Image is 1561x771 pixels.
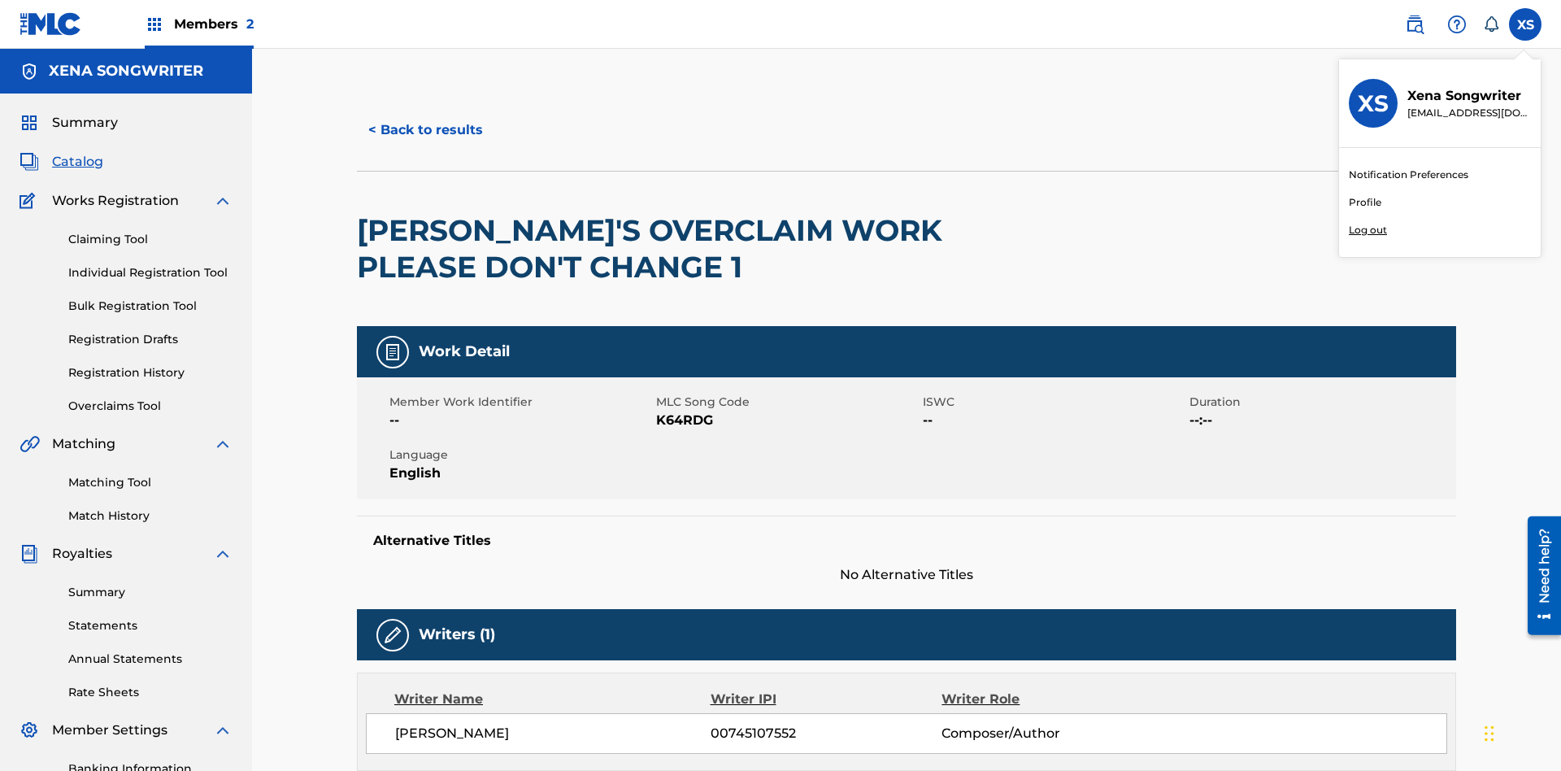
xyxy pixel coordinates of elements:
[68,617,233,634] a: Statements
[20,113,39,133] img: Summary
[68,584,233,601] a: Summary
[383,625,402,645] img: Writers
[357,565,1456,585] span: No Alternative Titles
[174,15,254,33] span: Members
[1398,8,1431,41] a: Public Search
[52,113,118,133] span: Summary
[1189,394,1452,411] span: Duration
[52,721,167,740] span: Member Settings
[52,191,179,211] span: Works Registration
[20,721,39,740] img: Member Settings
[941,724,1152,743] span: Composer/Author
[20,152,39,172] img: Catalog
[1349,195,1381,210] a: Profile
[68,507,233,525] a: Match History
[213,434,233,454] img: expand
[1515,510,1561,643] iframe: Resource Center
[1485,709,1494,758] div: Drag
[394,690,711,709] div: Writer Name
[68,231,233,248] a: Claiming Tool
[1405,15,1424,34] img: search
[68,474,233,491] a: Matching Tool
[20,62,39,81] img: Accounts
[213,721,233,740] img: expand
[68,264,233,281] a: Individual Registration Tool
[213,191,233,211] img: expand
[1483,16,1499,33] div: Notifications
[656,394,919,411] span: MLC Song Code
[1189,411,1452,430] span: --:--
[246,16,254,32] span: 2
[1349,168,1468,182] a: Notification Preferences
[711,690,942,709] div: Writer IPI
[49,62,203,81] h5: XENA SONGWRITER
[389,446,652,464] span: Language
[1407,106,1531,120] p: xenasongwriter@gmail.com
[419,625,495,644] h5: Writers (1)
[68,684,233,701] a: Rate Sheets
[923,411,1185,430] span: --
[1349,223,1387,237] p: Log out
[213,544,233,564] img: expand
[1480,693,1561,771] iframe: Chat Widget
[419,342,510,361] h5: Work Detail
[68,364,233,381] a: Registration History
[20,191,41,211] img: Works Registration
[923,394,1185,411] span: ISWC
[373,533,1440,549] h5: Alternative Titles
[52,152,103,172] span: Catalog
[941,690,1152,709] div: Writer Role
[1407,86,1531,106] p: Xena Songwriter
[68,651,233,668] a: Annual Statements
[389,394,652,411] span: Member Work Identifier
[145,15,164,34] img: Top Rightsholders
[68,298,233,315] a: Bulk Registration Tool
[52,544,112,564] span: Royalties
[357,212,1016,285] h2: [PERSON_NAME]'S OVERCLAIM WORK PLEASE DON'T CHANGE 1
[389,464,652,483] span: English
[20,113,118,133] a: SummarySummary
[711,724,941,743] span: 00745107552
[656,411,919,430] span: K64RDG
[1358,89,1389,118] h3: XS
[1447,15,1467,34] img: help
[20,12,82,36] img: MLC Logo
[357,110,494,150] button: < Back to results
[389,411,652,430] span: --
[1509,8,1541,41] div: User Menu
[383,342,402,362] img: Work Detail
[68,398,233,415] a: Overclaims Tool
[395,724,711,743] span: [PERSON_NAME]
[68,331,233,348] a: Registration Drafts
[52,434,115,454] span: Matching
[20,544,39,564] img: Royalties
[20,152,103,172] a: CatalogCatalog
[1441,8,1473,41] div: Help
[20,434,40,454] img: Matching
